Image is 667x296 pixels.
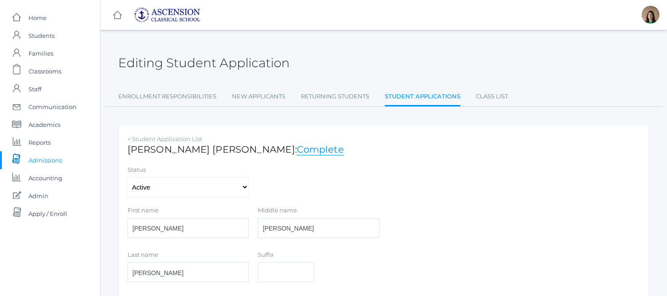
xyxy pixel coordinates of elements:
[134,7,200,23] img: 2_ascension-logo-blue.jpg
[28,98,76,116] span: Communication
[28,62,61,80] span: Classrooms
[28,134,51,151] span: Reports
[258,251,274,260] label: Suffix
[28,45,53,62] span: Families
[28,205,67,223] span: Apply / Enroll
[128,251,158,260] label: Last name
[118,56,290,70] h2: Editing Student Application
[128,166,146,174] label: Status
[295,144,344,155] span: :
[28,27,55,45] span: Students
[28,151,62,169] span: Admissions
[301,88,369,105] a: Returning Students
[258,206,297,215] label: Middle name
[128,144,640,154] h1: [PERSON_NAME] [PERSON_NAME]
[28,169,62,187] span: Accounting
[118,88,216,105] a: Enrollment Responsibilities
[28,187,48,205] span: Admin
[232,88,285,105] a: New Applicants
[128,206,159,215] label: First name
[28,9,47,27] span: Home
[28,116,60,134] span: Academics
[128,135,202,142] a: < Student Application List
[385,88,460,107] a: Student Applications
[28,80,41,98] span: Staff
[297,144,344,155] a: Complete
[642,6,659,24] div: Jenna Adams
[476,88,508,105] a: Class List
